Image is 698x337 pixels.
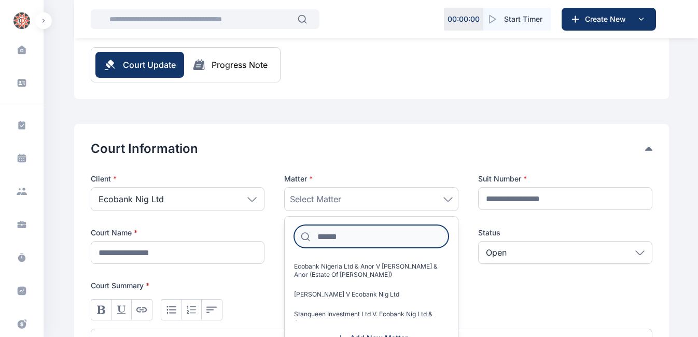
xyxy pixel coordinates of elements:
[123,59,176,71] span: Court Update
[91,280,652,291] p: Court Summary
[294,290,399,299] span: [PERSON_NAME] V Ecobank Nig Ltd
[448,14,480,24] p: 00 : 00 : 00
[478,174,652,184] label: Suit Number
[284,174,313,184] span: Matter
[290,193,341,205] span: Select Matter
[581,14,635,24] span: Create New
[91,228,265,238] label: Court Name
[483,8,551,31] button: Start Timer
[91,174,265,184] p: Client
[95,52,184,78] button: Court Update
[504,14,542,24] span: Start Timer
[212,59,268,71] div: Progress Note
[478,228,652,238] label: Status
[562,8,656,31] button: Create New
[294,262,440,279] span: Ecobank Nigeria Ltd & Anor V [PERSON_NAME] & Anor (Estate Of [PERSON_NAME])
[294,310,440,327] span: Stanqueen Investment Ltd V. Ecobank Nig Ltd & Anor
[184,59,276,71] button: Progress Note
[91,141,652,157] div: Court Information
[99,193,164,205] span: Ecobank Nig Ltd
[91,141,645,157] button: Court Information
[486,246,507,259] p: Open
